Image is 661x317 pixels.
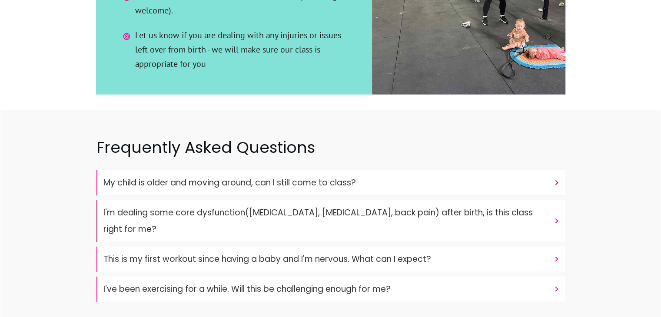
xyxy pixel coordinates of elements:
[103,207,533,235] font: I'm dealing some core dysfunction([MEDICAL_DATA], [MEDICAL_DATA], back pain) after birth, is this...
[135,28,350,71] span: Let us know if you are dealing with any injuries or issues left over from birth - we will make su...
[96,137,565,169] h2: Frequently Asked Questions
[103,283,391,295] font: I've been exercising for a while. Will this be challenging enough for me?
[103,177,356,188] font: My child is older and moving around, can I still come to class?
[103,253,431,265] font: This is my first workout since having a baby and I'm nervous. What can I expect?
